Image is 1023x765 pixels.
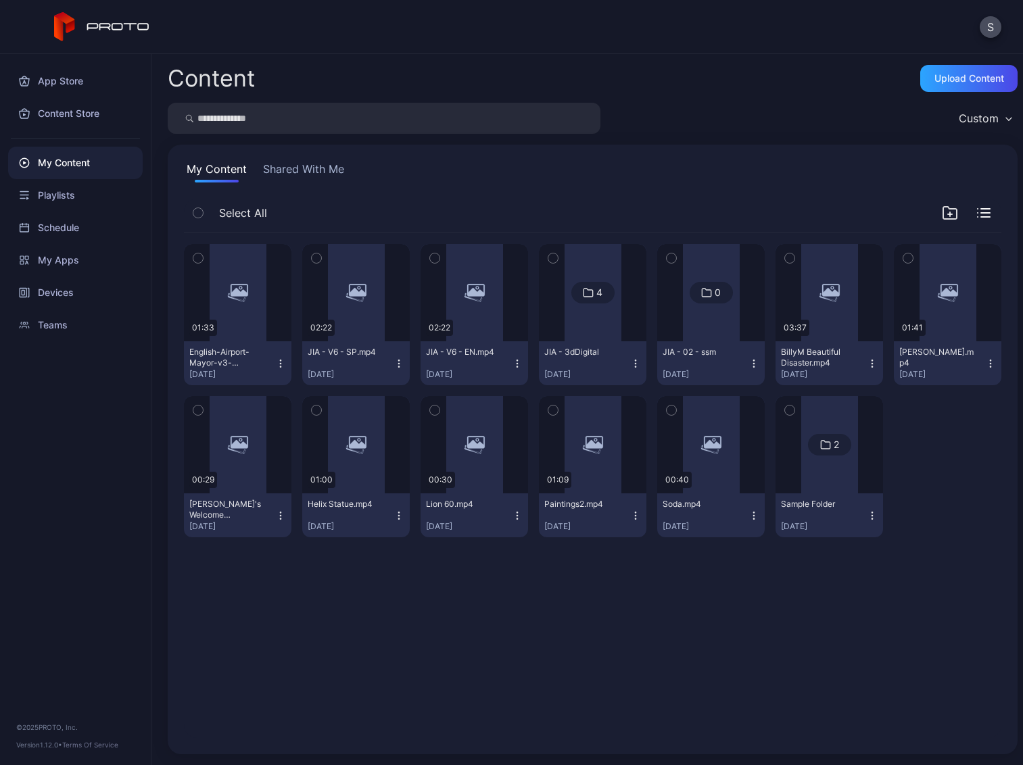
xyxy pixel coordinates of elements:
[308,369,394,380] div: [DATE]
[308,347,382,357] div: JIA - V6 - SP.mp4
[260,161,347,182] button: Shared With Me
[539,493,646,537] button: Paintings2.mp4[DATE]
[539,341,646,385] button: JIA - 3dDigital[DATE]
[934,73,1004,84] div: Upload Content
[302,341,410,385] button: JIA - V6 - SP.mp4[DATE]
[544,347,619,357] div: JIA - 3dDigital
[16,741,62,749] span: Version 1.12.0 •
[8,147,143,179] a: My Content
[421,493,528,537] button: Lion 60.mp4[DATE]
[894,341,1001,385] button: [PERSON_NAME].mp4[DATE]
[8,212,143,244] a: Schedule
[959,112,999,125] div: Custom
[219,205,267,221] span: Select All
[8,309,143,341] a: Teams
[834,439,839,451] div: 2
[426,499,500,510] div: Lion 60.mp4
[663,521,748,532] div: [DATE]
[544,521,630,532] div: [DATE]
[657,341,765,385] button: JIA - 02 - ssm[DATE]
[189,347,264,368] div: English-Airport-Mayor-v3-compressed.mp4
[16,722,135,733] div: © 2025 PROTO, Inc.
[663,499,737,510] div: Soda.mp4
[8,65,143,97] a: App Store
[544,499,619,510] div: Paintings2.mp4
[776,341,883,385] button: BillyM Beautiful Disaster.mp4[DATE]
[189,521,275,532] div: [DATE]
[657,493,765,537] button: Soda.mp4[DATE]
[8,179,143,212] a: Playlists
[8,276,143,309] a: Devices
[426,369,512,380] div: [DATE]
[184,493,291,537] button: [PERSON_NAME]'s Welcome Video.mp4[DATE]
[899,347,974,368] div: BillyM Silhouette.mp4
[168,67,255,90] div: Content
[781,369,867,380] div: [DATE]
[544,369,630,380] div: [DATE]
[899,369,985,380] div: [DATE]
[776,493,883,537] button: Sample Folder[DATE]
[308,521,394,532] div: [DATE]
[715,287,721,299] div: 0
[781,521,867,532] div: [DATE]
[421,341,528,385] button: JIA - V6 - EN.mp4[DATE]
[184,341,291,385] button: English-Airport-Mayor-v3-compressed.mp4[DATE]
[781,347,855,368] div: BillyM Beautiful Disaster.mp4
[920,65,1018,92] button: Upload Content
[426,347,500,357] div: JIA - V6 - EN.mp4
[980,16,1001,38] button: S
[189,499,264,520] div: David's Welcome Video.mp4
[596,287,602,299] div: 4
[663,347,737,357] div: JIA - 02 - ssm
[8,97,143,130] a: Content Store
[781,499,855,510] div: Sample Folder
[426,521,512,532] div: [DATE]
[189,369,275,380] div: [DATE]
[8,244,143,276] a: My Apps
[663,369,748,380] div: [DATE]
[308,499,382,510] div: Helix Statue.mp4
[952,103,1018,134] button: Custom
[302,493,410,537] button: Helix Statue.mp4[DATE]
[184,161,249,182] button: My Content
[62,741,118,749] a: Terms Of Service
